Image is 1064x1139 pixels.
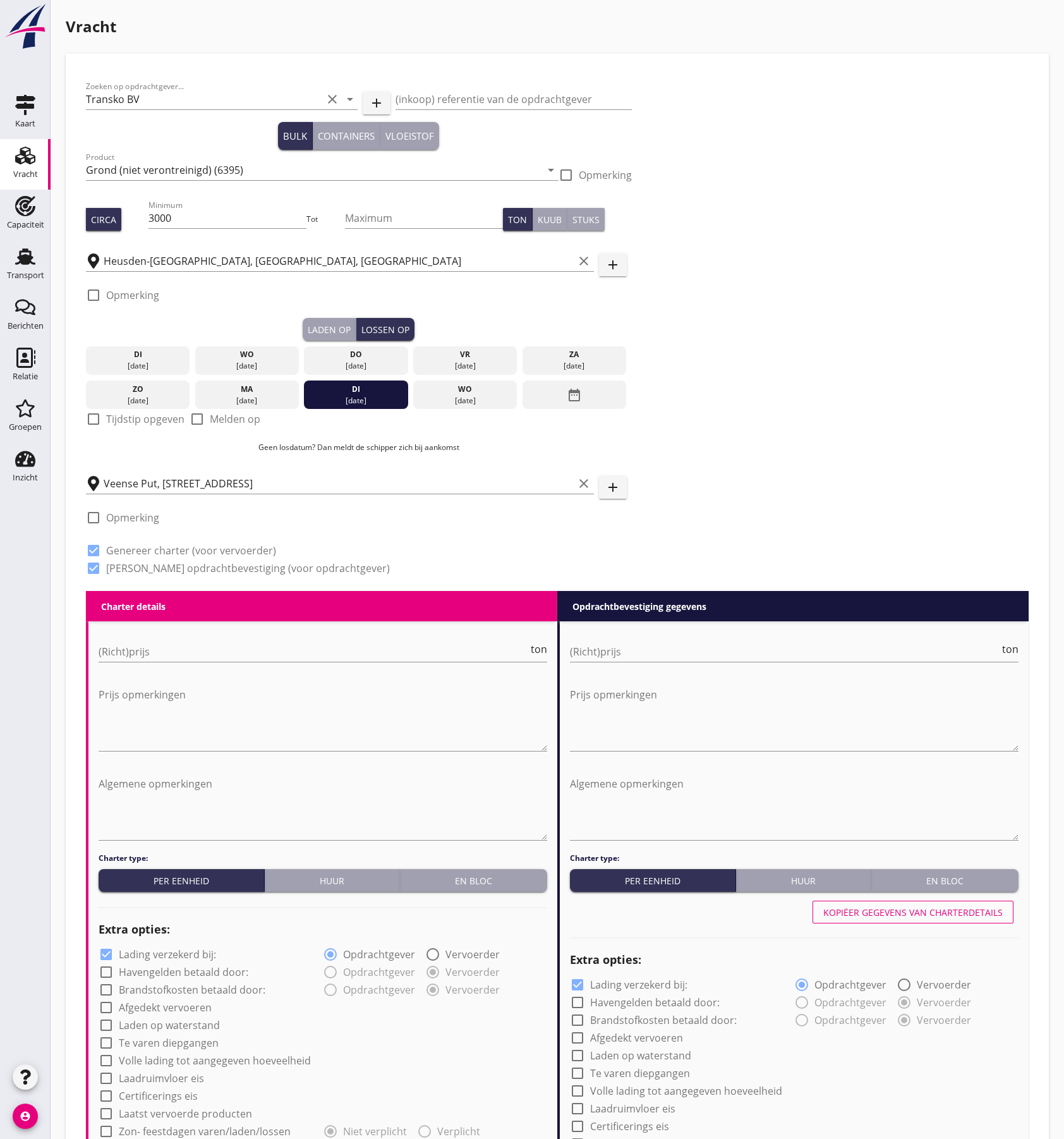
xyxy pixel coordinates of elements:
button: Vloeistof [380,122,439,150]
div: Stuks [572,213,600,226]
label: Te varen diepgangen [119,1037,219,1049]
div: Huur [741,874,866,887]
input: Zoeken op opdrachtgever... [86,89,322,109]
img: logo-small.a267ee39.svg [3,3,48,50]
label: Laden op waterstand [590,1049,691,1062]
div: Bulk [283,129,307,143]
label: Lading verzekerd bij: [119,948,216,961]
label: Brandstofkosten betaald door: [590,1014,737,1026]
label: Vervoerder [917,978,971,991]
label: Zon- feestdagen varen/laden/lossen [119,1125,291,1138]
input: Product [86,160,541,180]
i: clear [325,92,340,107]
input: Minimum [148,208,307,228]
button: En bloc [871,869,1019,892]
div: En bloc [876,874,1013,887]
textarea: Algemene opmerkingen [570,774,1019,840]
div: En bloc [405,874,542,887]
i: arrow_drop_down [342,92,358,107]
label: Havengelden betaald door: [119,966,248,978]
textarea: Prijs opmerkingen [99,685,547,751]
button: Per eenheid [99,869,265,892]
label: Havengelden betaald door: [590,996,720,1009]
div: Relatie [13,372,38,381]
i: add [605,480,620,495]
div: [DATE] [416,395,514,406]
textarea: Algemene opmerkingen [99,774,547,840]
label: Volle lading tot aangegeven hoeveelheid [590,1085,782,1097]
label: Afgedekt vervoeren [119,1001,212,1014]
div: ma [198,384,296,395]
div: Ton [508,213,527,226]
div: do [307,349,405,360]
div: Huur [270,874,394,887]
input: Losplaats [104,473,574,494]
div: [DATE] [416,360,514,372]
i: add [369,95,384,111]
div: Vloeistof [385,129,434,143]
label: Laadruimvloer eis [590,1102,675,1115]
div: za [526,349,624,360]
button: Bulk [278,122,313,150]
label: Laatst vervoerde producten [119,1107,252,1120]
button: Ton [503,208,533,231]
button: Laden op [303,318,356,341]
div: [DATE] [89,395,187,406]
i: clear [576,476,591,491]
input: (Richt)prijs [570,642,1000,662]
div: [DATE] [526,360,624,372]
div: Inzicht [13,473,38,482]
div: wo [416,384,514,395]
label: Opdrachtgever [814,978,886,991]
input: Maximum [345,208,504,228]
button: Containers [313,122,380,150]
div: Per eenheid [104,874,259,887]
button: En bloc [400,869,547,892]
label: Genereer charter (voor vervoerder) [106,544,276,557]
div: [DATE] [307,395,405,406]
div: Lossen op [361,323,409,336]
input: (Richt)prijs [99,642,528,662]
div: [DATE] [198,395,296,406]
div: [DATE] [198,360,296,372]
textarea: Prijs opmerkingen [570,685,1019,751]
div: Kuub [538,213,562,226]
label: Opdrachtgever [343,948,415,961]
div: Kopiëer gegevens van charterdetails [823,906,1003,919]
button: Huur [736,869,871,892]
div: wo [198,349,296,360]
i: date_range [567,384,582,406]
div: vr [416,349,514,360]
button: Per eenheid [570,869,736,892]
label: Melden op [210,413,260,425]
label: Opmerking [106,511,159,524]
span: ton [1002,644,1019,654]
h4: Charter type: [570,853,1019,864]
input: Laadplaats [104,251,574,271]
label: [PERSON_NAME] opdrachtbevestiging (voor opdrachtgever) [106,562,390,575]
div: [DATE] [307,360,405,372]
div: Transport [7,271,44,279]
label: Afgedekt vervoeren [590,1032,683,1044]
button: Huur [265,869,400,892]
div: Capaciteit [7,221,44,229]
label: Laden op waterstand [119,1019,220,1032]
div: Tot [306,214,345,225]
div: Groepen [9,423,42,431]
label: Volle lading tot aangegeven hoeveelheid [119,1054,311,1067]
div: Vracht [13,170,38,178]
label: Opmerking [106,289,159,301]
div: Per eenheid [575,874,730,887]
button: Circa [86,208,121,231]
button: Kuub [533,208,567,231]
button: Stuks [567,208,605,231]
h2: Extra opties: [99,921,547,938]
p: Geen losdatum? Dan meldt de schipper zich bij aankomst [86,442,632,453]
div: di [307,384,405,395]
div: Berichten [8,322,44,330]
i: arrow_drop_down [543,162,559,178]
div: Laden op [308,323,351,336]
label: Opmerking [579,169,632,181]
label: Certificerings eis [119,1090,198,1102]
label: Brandstofkosten betaald door: [119,984,265,996]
